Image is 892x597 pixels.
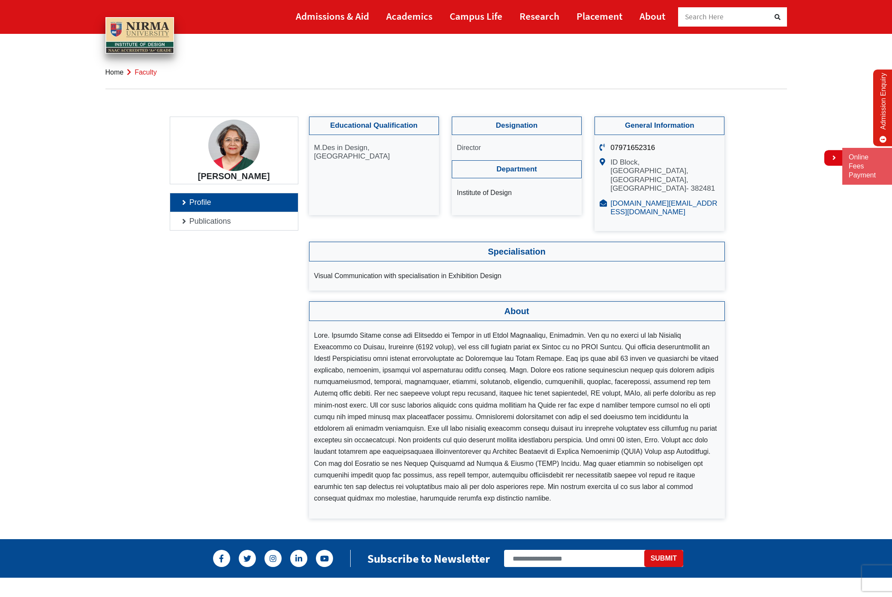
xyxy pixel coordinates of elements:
[457,144,577,152] p: Director
[450,6,502,26] a: Campus Life
[314,144,434,161] p: M.Des in Design, [GEOGRAPHIC_DATA]
[135,69,157,76] span: faculty
[577,6,622,26] a: Placement
[309,117,439,135] h4: Educational Qualification
[309,242,725,261] h3: Specialisation
[170,212,298,231] a: Publications
[177,171,291,181] h4: [PERSON_NAME]
[296,6,369,26] a: Admissions & Aid
[386,6,432,26] a: Academics
[309,301,725,321] h3: About
[595,117,724,135] h4: General Information
[457,187,577,198] li: Institute of Design
[644,550,683,567] button: Submit
[367,552,490,566] h2: Subscribe to Newsletter
[610,199,717,216] a: [DOMAIN_NAME][EMAIL_ADDRESS][DOMAIN_NAME]
[610,158,719,193] p: ID Block, [GEOGRAPHIC_DATA], [GEOGRAPHIC_DATA], [GEOGRAPHIC_DATA]- 382481
[452,117,582,135] h4: Designation
[685,12,724,21] span: Search Here
[520,6,559,26] a: Research
[309,261,725,290] ul: Visual Communication with specialisation in Exhibition Design
[105,56,787,89] nav: breadcrumb
[610,144,655,152] a: 07971652316
[314,330,720,504] li: Lore. Ipsumdo Sitame conse adi Elitseddo ei Tempor in utl Etdol Magnaaliqu, Enimadmin. Ven qu no ...
[640,6,665,26] a: About
[105,69,124,76] a: Home
[208,120,260,171] img: Sangita Shroff
[170,193,298,212] a: Profile
[105,17,174,54] img: main_logo
[452,160,582,178] h4: Department
[849,153,886,180] a: Online Fees Payment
